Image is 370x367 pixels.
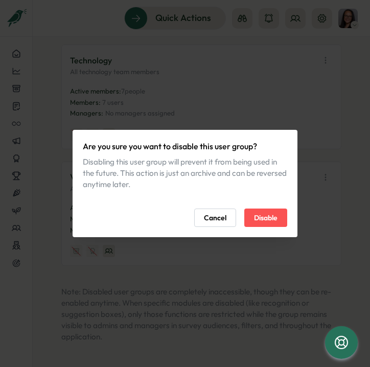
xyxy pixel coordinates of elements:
[204,209,226,226] span: Cancel
[83,156,287,190] div: Disabling this user group will prevent it from being used in the future. This action is just an a...
[83,140,287,153] p: Are you sure you want to disable this user group?
[244,209,287,227] button: Disable
[194,209,236,227] button: Cancel
[254,209,277,226] span: Disable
